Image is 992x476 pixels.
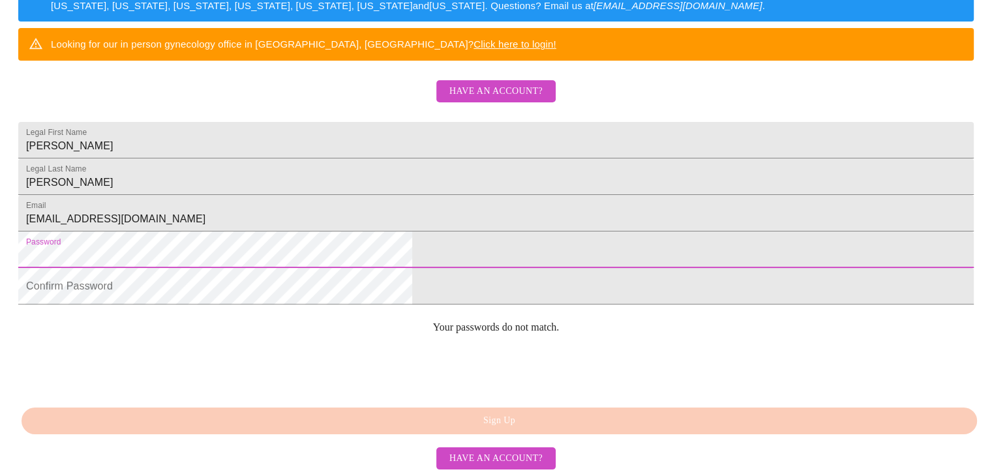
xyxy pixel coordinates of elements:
[449,83,543,100] span: Have an account?
[436,447,556,470] button: Have an account?
[473,38,556,50] a: Click here to login!
[436,80,556,103] button: Have an account?
[18,344,217,394] iframe: reCAPTCHA
[51,32,556,56] div: Looking for our in person gynecology office in [GEOGRAPHIC_DATA], [GEOGRAPHIC_DATA]?
[433,452,559,463] a: Have an account?
[18,321,974,333] p: Your passwords do not match.
[433,95,559,106] a: Have an account?
[449,451,543,467] span: Have an account?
